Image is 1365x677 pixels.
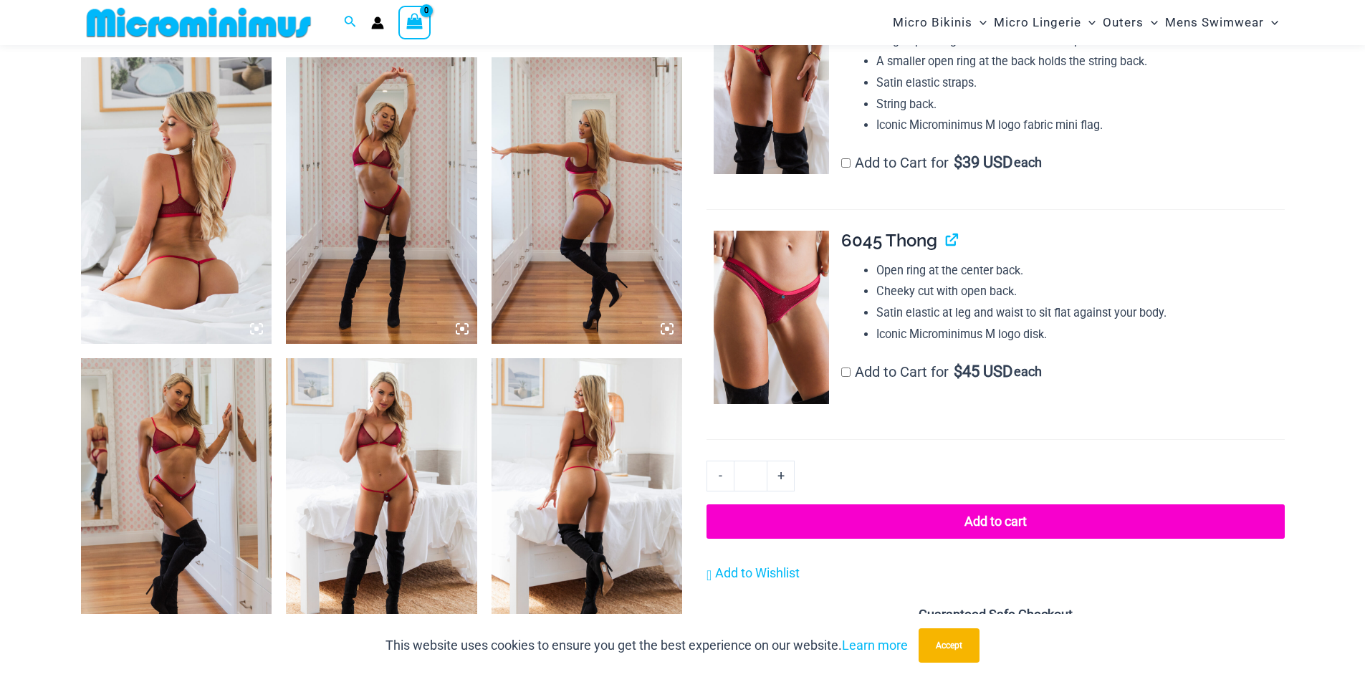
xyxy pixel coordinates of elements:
[286,57,477,344] img: Guilty Pleasures Red 1045 Bra 6045 Thong
[81,6,317,39] img: MM SHOP LOGO FLAT
[876,94,1285,115] li: String back.
[81,358,272,645] img: Guilty Pleasures Red 1045 Bra 6045 Thong
[876,324,1285,345] li: Iconic Microminimus M logo disk.
[841,230,937,251] span: 6045 Thong
[954,155,1012,170] span: 39 USD
[81,57,272,344] img: Guilty Pleasures Red 1045 Bra 689 Micro
[841,368,851,377] input: Add to Cart for$45 USD each
[841,154,1042,171] label: Add to Cart for
[1264,4,1278,41] span: Menu Toggle
[876,72,1285,94] li: Satin elastic straps.
[876,302,1285,324] li: Satin elastic at leg and waist to sit flat against your body.
[714,1,829,174] img: Guilty Pleasures Red 689 Micro
[876,260,1285,282] li: Open ring at the center back.
[842,638,908,653] a: Learn more
[398,6,431,39] a: View Shopping Cart, empty
[876,115,1285,136] li: Iconic Microminimus M logo fabric mini flag.
[385,635,908,656] p: This website uses cookies to ensure you get the best experience on our website.
[715,565,800,580] span: Add to Wishlist
[893,4,972,41] span: Micro Bikinis
[954,153,962,171] span: $
[1165,4,1264,41] span: Mens Swimwear
[876,281,1285,302] li: Cheeky cut with open back.
[972,4,987,41] span: Menu Toggle
[887,2,1285,43] nav: Site Navigation
[767,461,795,491] a: +
[286,358,477,645] img: Guilty Pleasures Red 1045 Bra 689 Micro
[707,562,800,584] a: Add to Wishlist
[913,604,1078,625] legend: Guaranteed Safe Checkout
[714,231,829,404] img: Guilty Pleasures Red 6045 Thong
[1081,4,1096,41] span: Menu Toggle
[1014,365,1042,379] span: each
[954,365,1012,379] span: 45 USD
[990,4,1099,41] a: Micro LingerieMenu ToggleMenu Toggle
[919,628,980,663] button: Accept
[1099,4,1162,41] a: OutersMenu ToggleMenu Toggle
[876,51,1285,72] li: A smaller open ring at the back holds the string back.
[841,363,1042,380] label: Add to Cart for
[994,4,1081,41] span: Micro Lingerie
[707,504,1284,539] button: Add to cart
[707,461,734,491] a: -
[1162,4,1282,41] a: Mens SwimwearMenu ToggleMenu Toggle
[841,158,851,168] input: Add to Cart for$39 USD each
[492,57,683,344] img: Guilty Pleasures Red 1045 Bra 6045 Thong
[1014,155,1042,170] span: each
[344,14,357,32] a: Search icon link
[1103,4,1144,41] span: Outers
[734,461,767,491] input: Product quantity
[889,4,990,41] a: Micro BikinisMenu ToggleMenu Toggle
[371,16,384,29] a: Account icon link
[954,362,962,380] span: $
[1144,4,1158,41] span: Menu Toggle
[492,358,683,645] img: Guilty Pleasures Red 1045 Bra 689 Micro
